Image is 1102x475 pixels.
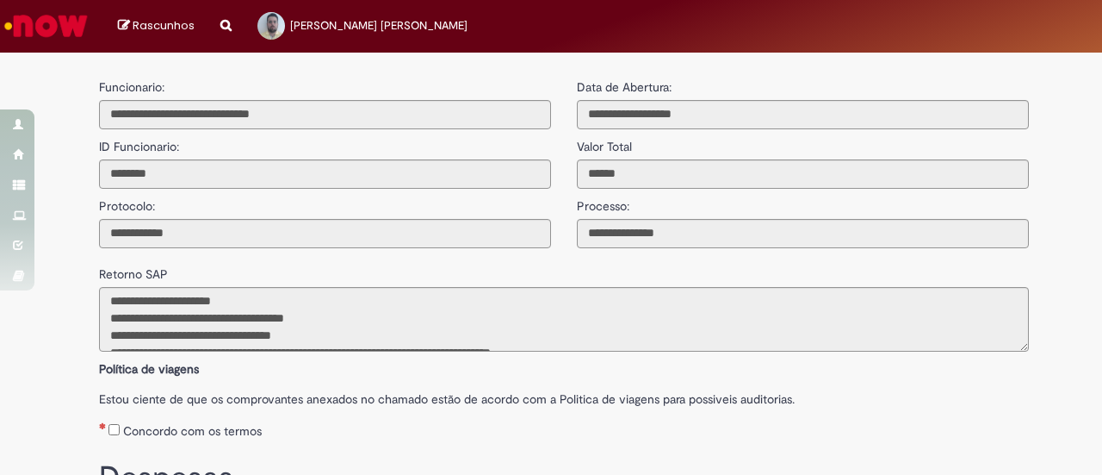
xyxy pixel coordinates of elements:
span: [PERSON_NAME] [PERSON_NAME] [290,18,467,33]
img: ServiceNow [2,9,90,43]
label: Estou ciente de que os comprovantes anexados no chamado estão de acordo com a Politica de viagens... [99,382,1029,408]
label: Data de Abertura: [577,78,672,96]
label: Retorno SAP [99,257,168,283]
label: Concordo com os termos [123,422,262,440]
span: Rascunhos [133,17,195,34]
label: Protocolo: [99,189,155,215]
b: Política de viagens [99,361,199,377]
label: ID Funcionario: [99,129,179,155]
label: Valor Total [577,129,632,155]
label: Processo: [577,189,629,215]
label: Funcionario: [99,78,164,96]
a: Rascunhos [118,18,195,34]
